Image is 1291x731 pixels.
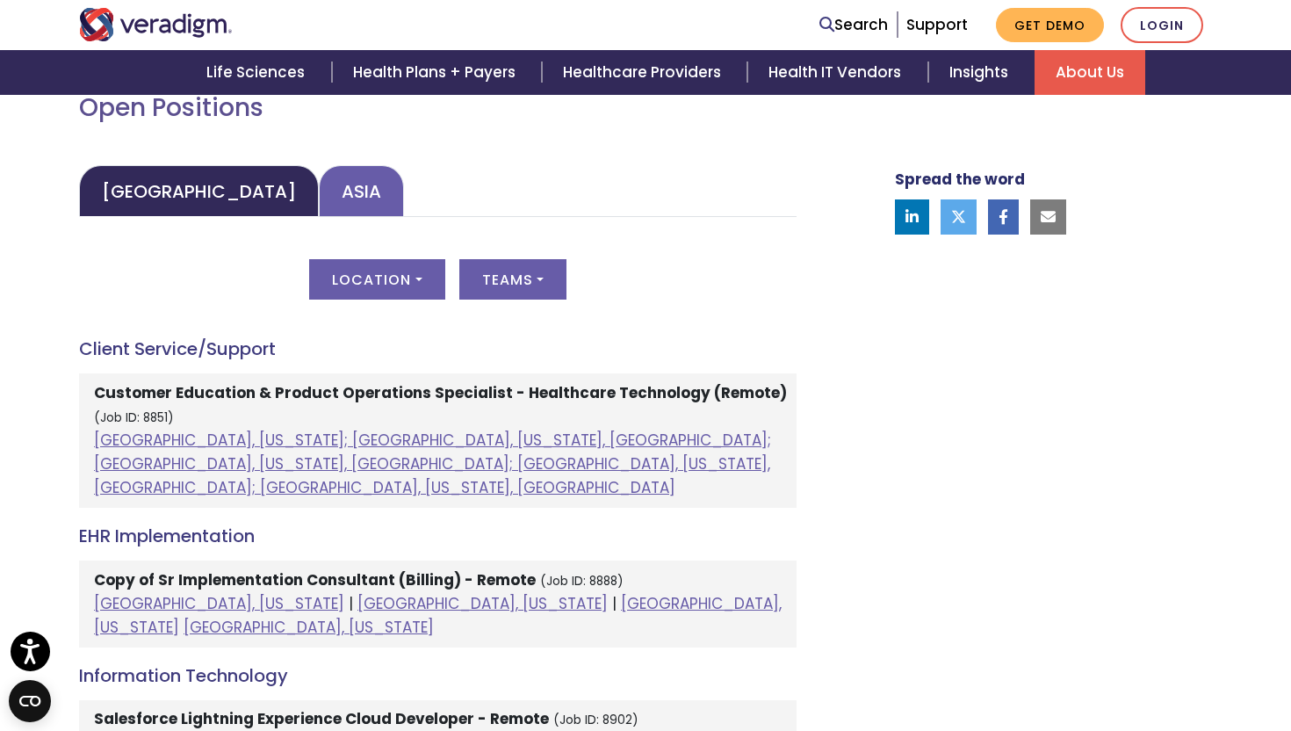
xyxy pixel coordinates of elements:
a: Asia [319,165,404,217]
a: [GEOGRAPHIC_DATA], [US_STATE] [94,593,782,638]
img: Veradigm logo [79,8,233,41]
strong: Copy of Sr Implementation Consultant (Billing) - Remote [94,569,536,590]
a: Login [1121,7,1203,43]
a: [GEOGRAPHIC_DATA] [79,165,319,217]
a: [GEOGRAPHIC_DATA], [US_STATE] [94,593,344,614]
small: (Job ID: 8902) [553,712,638,728]
span: | [612,593,617,614]
a: Health IT Vendors [747,50,927,95]
button: Teams [459,259,566,300]
a: [GEOGRAPHIC_DATA], [US_STATE]; [GEOGRAPHIC_DATA], [US_STATE], [GEOGRAPHIC_DATA]; [GEOGRAPHIC_DATA... [94,430,771,498]
h4: EHR Implementation [79,525,797,546]
a: About Us [1035,50,1145,95]
h2: Open Positions [79,93,797,123]
a: Healthcare Providers [542,50,747,95]
strong: Salesforce Lightning Experience Cloud Developer - Remote [94,708,549,729]
strong: Customer Education & Product Operations Specialist - Healthcare Technology (Remote) [94,382,787,403]
small: (Job ID: 8888) [540,573,624,590]
h4: Information Technology [79,665,797,686]
a: [GEOGRAPHIC_DATA], [US_STATE] [184,617,434,638]
small: (Job ID: 8851) [94,409,174,426]
span: | [349,593,353,614]
a: Health Plans + Payers [332,50,542,95]
a: Life Sciences [185,50,331,95]
button: Open CMP widget [9,680,51,722]
a: Insights [928,50,1035,95]
a: Support [906,14,968,35]
strong: Spread the word [895,169,1025,190]
a: Search [819,13,888,37]
a: [GEOGRAPHIC_DATA], [US_STATE] [357,593,608,614]
h4: Client Service/Support [79,338,797,359]
button: Location [309,259,444,300]
a: Get Demo [996,8,1104,42]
